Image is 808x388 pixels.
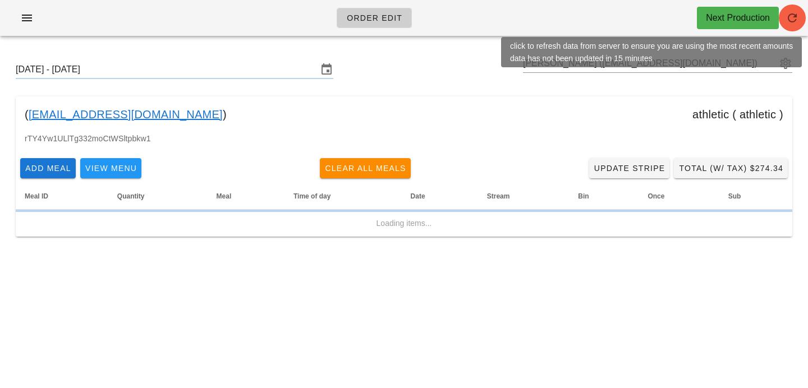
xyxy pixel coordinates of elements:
th: Meal: Not sorted. Activate to sort ascending. [208,183,284,210]
span: Meal ID [25,192,48,200]
span: View Menu [85,164,137,173]
span: Sub [728,192,741,200]
button: Clear All Meals [320,158,411,178]
button: View Menu [80,158,141,178]
th: Quantity: Not sorted. Activate to sort ascending. [108,183,208,210]
th: Time of day: Not sorted. Activate to sort ascending. [284,183,402,210]
button: Total (w/ Tax) $274.34 [674,158,788,178]
span: Time of day [293,192,330,200]
span: Total (w/ Tax) $274.34 [678,164,783,173]
a: Update Stripe [589,158,670,178]
span: Add Meal [25,164,71,173]
th: Sub: Not sorted. Activate to sort ascending. [719,183,792,210]
div: rTY4Yw1ULlTg332moCtWSltpbkw1 [16,132,792,154]
th: Stream: Not sorted. Activate to sort ascending. [478,183,569,210]
span: Once [648,192,664,200]
th: Meal ID: Not sorted. Activate to sort ascending. [16,183,108,210]
th: Once: Not sorted. Activate to sort ascending. [639,183,719,210]
span: Order Edit [346,13,402,22]
span: Date [411,192,425,200]
button: appended action [779,57,792,70]
div: ( ) athletic ( athletic ) [16,96,792,132]
a: [EMAIL_ADDRESS][DOMAIN_NAME] [29,105,223,123]
a: Order Edit [337,8,412,28]
span: Quantity [117,192,145,200]
span: Clear All Meals [324,164,406,173]
div: Next Production [706,11,770,25]
th: Date: Not sorted. Activate to sort ascending. [402,183,478,210]
th: Bin: Not sorted. Activate to sort ascending. [569,183,639,210]
span: Update Stripe [594,164,665,173]
span: Stream [487,192,510,200]
span: Meal [217,192,232,200]
td: Loading items... [16,210,792,237]
span: Bin [578,192,589,200]
input: Search by email or name [523,54,777,72]
button: Add Meal [20,158,76,178]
